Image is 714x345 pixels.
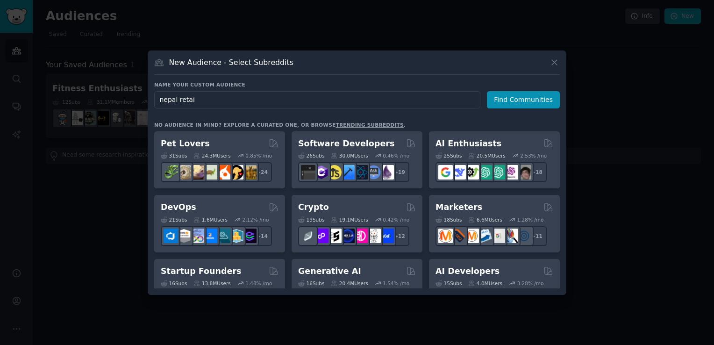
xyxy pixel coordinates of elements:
[436,216,462,223] div: 18 Sub s
[438,165,453,180] img: GoogleGeminiAI
[366,165,381,180] img: AskComputerScience
[298,216,324,223] div: 19 Sub s
[527,226,547,246] div: + 11
[491,229,505,243] img: googleads
[451,229,466,243] img: bigseo
[379,229,394,243] img: defi_
[161,216,187,223] div: 21 Sub s
[451,165,466,180] img: DeepSeek
[383,216,409,223] div: 0.42 % /mo
[301,229,315,243] img: ethfinance
[161,152,187,159] div: 31 Sub s
[478,165,492,180] img: chatgpt_promptDesign
[164,165,178,180] img: herpetology
[336,122,403,128] a: trending subreddits
[517,280,544,287] div: 3.28 % /mo
[298,280,324,287] div: 16 Sub s
[245,152,272,159] div: 0.85 % /mo
[478,229,492,243] img: Emailmarketing
[468,280,502,287] div: 4.0M Users
[193,280,230,287] div: 13.8M Users
[177,165,191,180] img: ballpython
[436,201,482,213] h2: Marketers
[314,165,328,180] img: csharp
[229,229,243,243] img: aws_cdk
[390,162,409,182] div: + 19
[379,165,394,180] img: elixir
[487,91,560,108] button: Find Communities
[298,266,361,277] h2: Generative AI
[517,165,531,180] img: ArtificalIntelligence
[491,165,505,180] img: chatgpt_prompts_
[243,216,269,223] div: 2.12 % /mo
[229,165,243,180] img: PetAdvice
[331,216,368,223] div: 19.1M Users
[164,229,178,243] img: azuredevops
[252,226,272,246] div: + 14
[390,226,409,246] div: + 12
[340,229,355,243] img: web3
[468,152,505,159] div: 20.5M Users
[169,57,293,67] h3: New Audience - Select Subreddits
[331,152,368,159] div: 30.0M Users
[242,165,257,180] img: dogbreed
[190,229,204,243] img: Docker_DevOps
[203,229,217,243] img: DevOpsLinks
[436,138,501,150] h2: AI Enthusiasts
[464,229,479,243] img: AskMarketing
[203,165,217,180] img: turtle
[366,229,381,243] img: CryptoNews
[161,266,241,277] h2: Startup Founders
[301,165,315,180] img: software
[383,152,409,159] div: 0.46 % /mo
[527,162,547,182] div: + 18
[314,229,328,243] img: 0xPolygon
[436,280,462,287] div: 15 Sub s
[436,152,462,159] div: 25 Sub s
[353,165,368,180] img: reactnative
[331,280,368,287] div: 20.4M Users
[468,216,502,223] div: 6.6M Users
[177,229,191,243] img: AWS_Certified_Experts
[383,280,409,287] div: 1.54 % /mo
[436,266,500,277] h2: AI Developers
[190,165,204,180] img: leopardgeckos
[517,216,544,223] div: 1.28 % /mo
[340,165,355,180] img: iOSProgramming
[298,152,324,159] div: 26 Sub s
[154,122,406,128] div: No audience in mind? Explore a curated one, or browse .
[298,201,329,213] h2: Crypto
[353,229,368,243] img: defiblockchain
[327,165,342,180] img: learnjavascript
[438,229,453,243] img: content_marketing
[252,162,272,182] div: + 24
[242,229,257,243] img: PlatformEngineers
[504,165,518,180] img: OpenAIDev
[517,229,531,243] img: OnlineMarketing
[154,81,560,88] h3: Name your custom audience
[298,138,394,150] h2: Software Developers
[193,152,230,159] div: 24.3M Users
[327,229,342,243] img: ethstaker
[504,229,518,243] img: MarketingResearch
[520,152,547,159] div: 2.53 % /mo
[161,280,187,287] div: 16 Sub s
[161,201,196,213] h2: DevOps
[161,138,210,150] h2: Pet Lovers
[464,165,479,180] img: AItoolsCatalog
[216,229,230,243] img: platformengineering
[245,280,272,287] div: 1.48 % /mo
[193,216,228,223] div: 1.6M Users
[216,165,230,180] img: cockatiel
[154,91,480,108] input: Pick a short name, like "Digital Marketers" or "Movie-Goers"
